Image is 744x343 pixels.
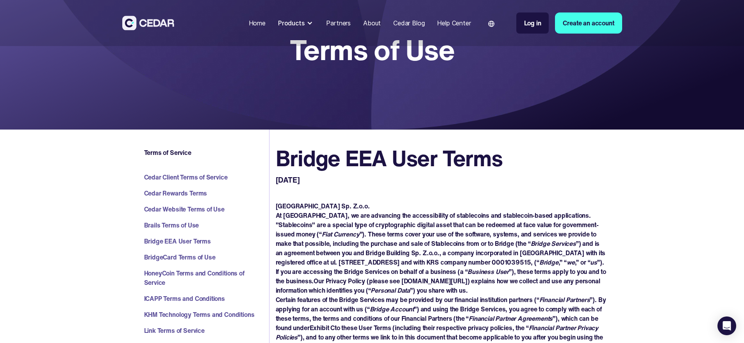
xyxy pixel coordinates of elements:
[276,211,607,295] p: At [GEOGRAPHIC_DATA], we are advancing the accessibility of stablecoins and stablecoin-based appl...
[567,258,575,267] em: we
[144,172,266,182] a: Cedar Client Terms of Service
[531,239,576,248] em: Bridge Services
[246,14,269,32] a: Home
[144,148,266,157] h4: Terms of Service
[310,323,335,332] strong: Exhibit C
[276,201,607,211] p: [GEOGRAPHIC_DATA] Sp. Z.o.o.
[360,14,384,32] a: About
[144,326,266,335] a: Link Terms of Service
[326,18,351,28] div: Partners
[539,295,590,304] em: Financial Partners
[555,12,622,34] a: Create an account
[437,18,471,28] div: Help Center
[590,258,597,267] em: us
[390,14,428,32] a: Cedar Blog
[144,310,266,319] a: KHM Technology Terms and Conditions
[276,323,599,342] em: Financial Partner Privacy Policies
[717,316,736,335] div: Open Intercom Messenger
[393,18,425,28] div: Cedar Blog
[278,18,305,28] div: Products
[363,18,381,28] div: About
[469,314,553,323] em: Financial Partner Agreements
[144,204,266,214] a: Cedar Website Terms of Use
[524,18,541,28] div: Log in
[323,14,354,32] a: Partners
[516,12,549,34] a: Log in
[276,145,503,171] h2: Bridge EEA User Terms
[371,286,410,295] em: Personal Data
[144,268,266,287] a: HoneyCoin Terms and Conditions of Service
[370,304,414,314] em: Bridge Account
[144,188,266,198] a: Cedar Rewards Terms
[467,267,509,276] em: Business User
[434,14,474,32] a: Help Center
[144,220,266,230] a: Brails Terms of Use
[539,258,558,267] em: Bridge
[488,21,494,27] img: world icon
[144,294,266,303] a: ICAPP Terms and Conditions
[275,15,317,31] div: Products
[144,252,266,262] a: BridgeCard Terms of Use
[276,174,302,186] p: [DATE]
[249,18,266,28] div: Home
[290,36,454,64] h1: Terms of Use
[322,229,360,239] em: Fiat Currency
[144,236,266,246] a: Bridge EEA User Terms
